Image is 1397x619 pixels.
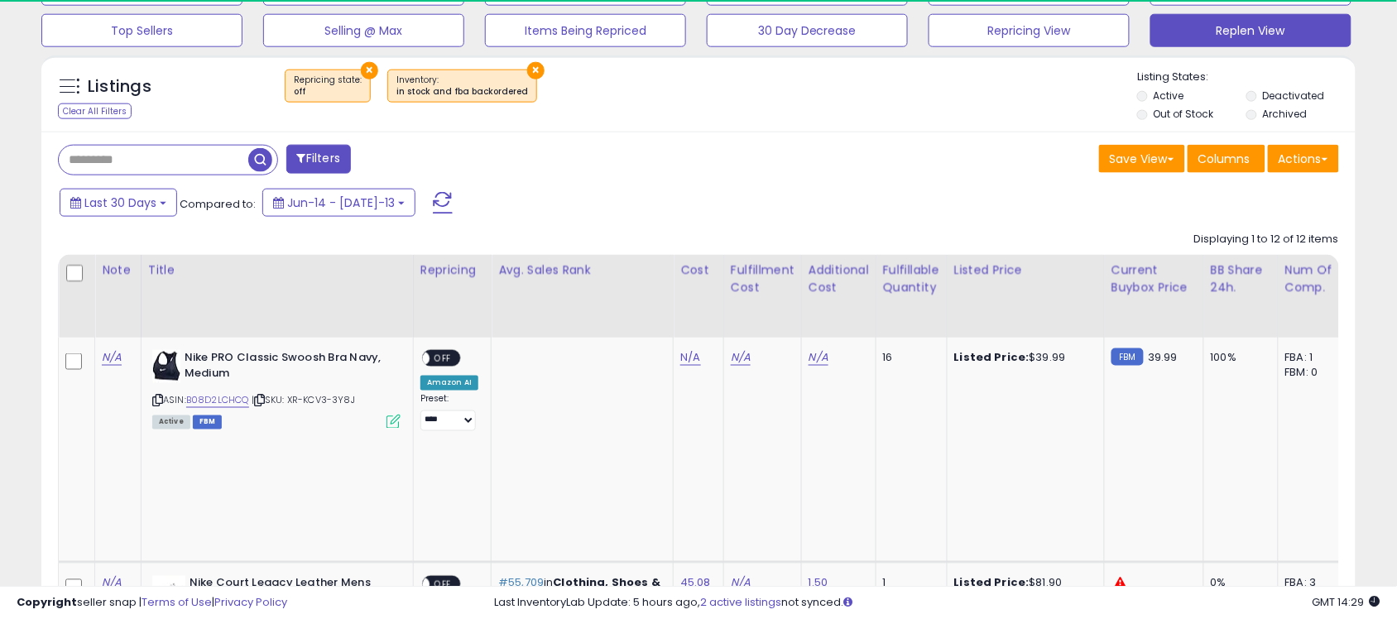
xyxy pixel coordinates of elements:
span: 39.99 [1148,349,1178,365]
button: × [361,62,378,79]
span: Inventory : [396,74,528,98]
div: Avg. Sales Rank [498,262,666,279]
button: Jun-14 - [DATE]-13 [262,189,415,217]
label: Deactivated [1263,89,1325,103]
div: FBM: 0 [1285,365,1340,380]
span: FBM [193,415,223,429]
button: Last 30 Days [60,189,177,217]
span: Compared to: [180,196,256,212]
div: Title [148,262,406,279]
a: Privacy Policy [214,594,287,610]
b: Listed Price: [954,349,1030,365]
button: 30 Day Decrease [707,14,908,47]
div: Clear All Filters [58,103,132,119]
a: N/A [731,349,751,366]
img: 314-UNF3M4L._SL40_.jpg [152,350,180,383]
label: Archived [1263,107,1308,121]
div: Fulfillment Cost [731,262,795,296]
button: Columns [1188,145,1265,173]
div: seller snap | | [17,595,287,611]
div: Fulfillable Quantity [883,262,940,296]
b: Nike PRO Classic Swoosh Bra Navy, Medium [185,350,386,385]
div: off [294,86,362,98]
div: Num of Comp. [1285,262,1346,296]
button: Replen View [1150,14,1351,47]
button: × [527,62,545,79]
label: Active [1154,89,1184,103]
button: Selling @ Max [263,14,464,47]
small: FBM [1111,348,1144,366]
div: 16 [883,350,934,365]
button: Filters [286,145,351,174]
span: 2025-08-13 14:29 GMT [1313,594,1380,610]
div: Current Buybox Price [1111,262,1197,296]
button: Actions [1268,145,1339,173]
a: Terms of Use [142,594,212,610]
a: B08D2LCHCQ [186,394,249,408]
div: in stock and fba backordered [396,86,528,98]
span: Columns [1198,151,1251,167]
span: Jun-14 - [DATE]-13 [287,194,395,211]
div: $39.99 [954,350,1092,365]
div: 100% [1211,350,1265,365]
button: Items Being Repriced [485,14,686,47]
div: Note [102,262,134,279]
button: Top Sellers [41,14,242,47]
div: Preset: [420,394,478,431]
span: OFF [430,352,456,366]
span: | SKU: XR-KCV3-3Y8J [252,394,355,407]
div: Displaying 1 to 12 of 12 items [1194,232,1339,247]
a: N/A [680,349,700,366]
h5: Listings [88,75,151,98]
span: All listings currently available for purchase on Amazon [152,415,190,429]
div: BB Share 24h. [1211,262,1271,296]
button: Save View [1099,145,1185,173]
div: Amazon AI [420,376,478,391]
strong: Copyright [17,594,77,610]
p: Listing States: [1137,70,1356,85]
a: N/A [809,349,828,366]
span: Last 30 Days [84,194,156,211]
label: Out of Stock [1154,107,1214,121]
span: Repricing state : [294,74,362,98]
div: Repricing [420,262,484,279]
button: Repricing View [929,14,1130,47]
div: Cost [680,262,717,279]
div: FBA: 1 [1285,350,1340,365]
a: 2 active listings [701,594,782,610]
a: N/A [102,349,122,366]
div: Listed Price [954,262,1097,279]
div: Additional Cost [809,262,869,296]
div: ASIN: [152,350,401,427]
div: Last InventoryLab Update: 5 hours ago, not synced. [494,595,1380,611]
